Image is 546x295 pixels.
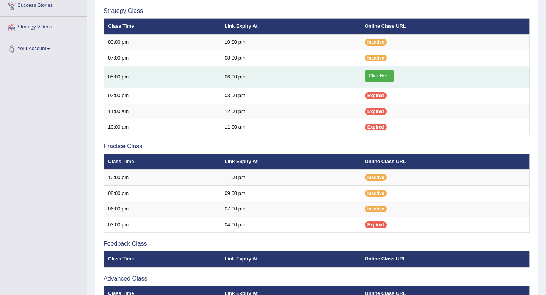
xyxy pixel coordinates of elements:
th: Link Expiry At [221,154,361,169]
td: 10:00 am [104,119,221,135]
span: Inactive [365,55,387,61]
td: 11:00 pm [221,169,361,185]
td: 12:00 pm [221,104,361,119]
td: 02:00 pm [104,88,221,104]
td: 05:00 pm [104,66,221,88]
td: 11:00 am [221,119,361,135]
h3: Advanced Class [104,275,530,282]
span: Expired [365,108,387,115]
td: 07:00 pm [221,201,361,217]
th: Online Class URL [361,154,530,169]
span: Inactive [365,190,387,197]
td: 09:00 pm [221,185,361,201]
span: Expired [365,124,387,130]
h3: Feedback Class [104,240,530,247]
td: 10:00 pm [221,34,361,50]
span: Inactive [365,39,387,46]
td: 10:00 pm [104,169,221,185]
th: Link Expiry At [221,18,361,34]
td: 08:00 pm [221,50,361,66]
h3: Strategy Class [104,8,530,14]
th: Class Time [104,251,221,267]
th: Class Time [104,154,221,169]
td: 09:00 pm [104,34,221,50]
td: 06:00 pm [104,201,221,217]
td: 03:00 pm [104,217,221,233]
h3: Practice Class [104,143,530,150]
th: Class Time [104,18,221,34]
td: 03:00 pm [221,88,361,104]
td: 06:00 pm [221,66,361,88]
td: 07:00 pm [104,50,221,66]
th: Online Class URL [361,18,530,34]
th: Link Expiry At [221,251,361,267]
td: 04:00 pm [221,217,361,233]
span: Expired [365,221,387,228]
td: 08:00 pm [104,185,221,201]
span: Inactive [365,206,387,212]
td: 11:00 am [104,104,221,119]
a: Click Here [365,70,394,82]
th: Online Class URL [361,251,530,267]
a: Your Account [0,38,87,57]
a: Strategy Videos [0,17,87,36]
span: Expired [365,92,387,99]
span: Inactive [365,174,387,181]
